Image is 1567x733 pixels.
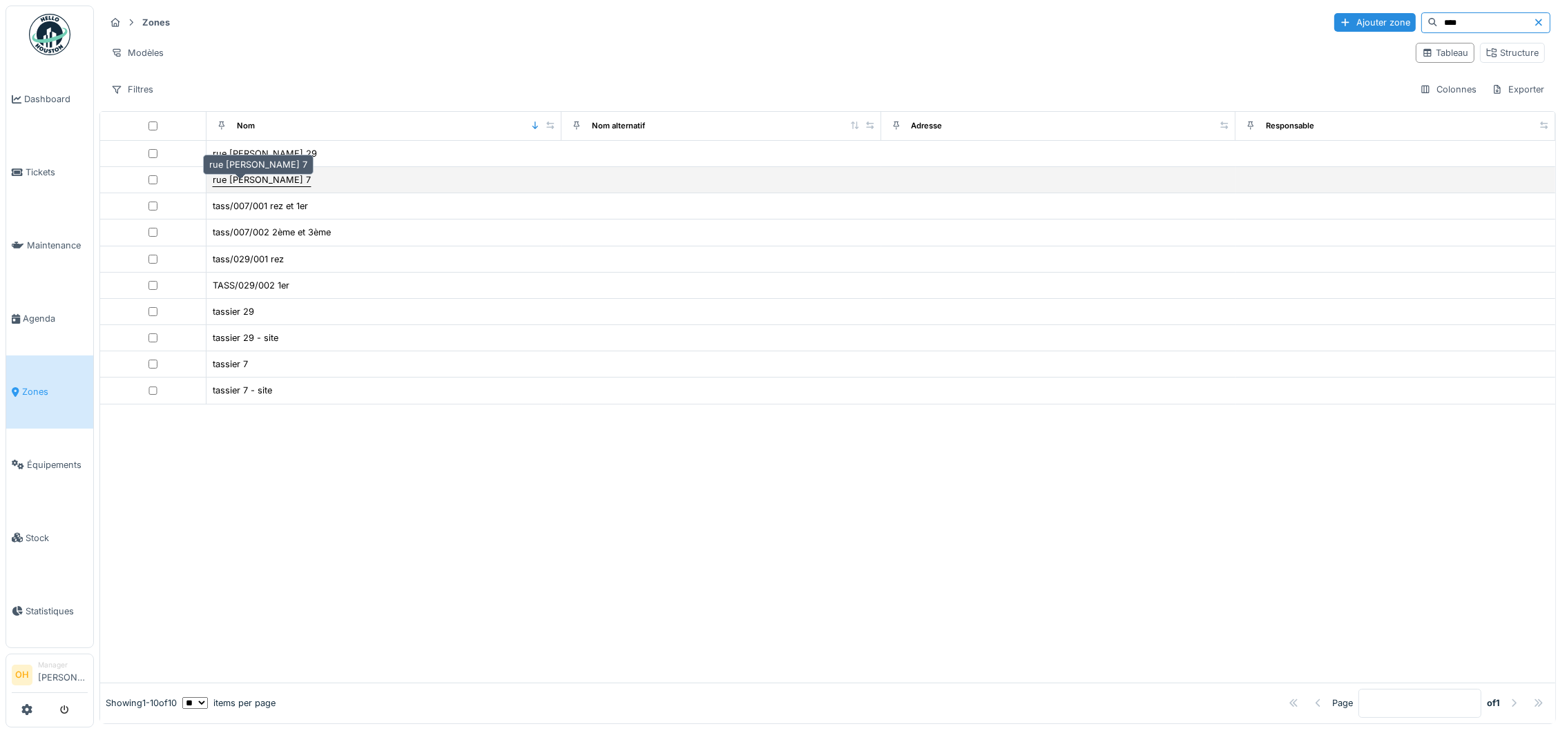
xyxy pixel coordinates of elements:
div: tass/007/001 rez et 1er [213,199,308,213]
div: rue [PERSON_NAME] 29 [213,147,317,160]
div: tassier 7 [213,358,248,371]
span: Équipements [27,458,88,471]
a: Stock [6,501,93,574]
span: Agenda [23,312,88,325]
div: tassier 7 - site [213,384,272,397]
div: Modèles [105,43,170,63]
div: tassier 29 - site [213,331,278,344]
div: Manager [38,660,88,670]
a: OH Manager[PERSON_NAME] [12,660,88,693]
div: Structure [1486,46,1539,59]
span: Stock [26,531,88,545]
div: Ajouter zone [1334,13,1416,32]
span: Statistiques [26,605,88,618]
div: tass/029/001 rez [213,253,284,266]
div: items per page [182,696,276,710]
img: Badge_color-CXgf-gQk.svg [29,14,70,55]
div: Showing 1 - 10 of 10 [106,696,177,710]
div: Nom [237,120,255,132]
div: Exporter [1486,79,1550,99]
div: Colonnes [1414,79,1483,99]
div: tass/007/002 2ème et 3ème [213,226,331,239]
a: Dashboard [6,63,93,136]
a: Tickets [6,136,93,209]
div: Nom alternatif [592,120,645,132]
li: [PERSON_NAME] [38,660,88,690]
div: rue [PERSON_NAME] 7 [213,173,311,186]
div: Filtres [105,79,160,99]
div: Responsable [1266,120,1314,132]
div: tassier 29 [213,305,254,318]
strong: Zones [137,16,175,29]
div: Page [1332,696,1353,710]
a: Maintenance [6,209,93,282]
span: Dashboard [24,92,88,106]
a: Statistiques [6,574,93,647]
div: TASS/029/002 1er [213,279,289,292]
span: Tickets [26,166,88,179]
span: Zones [22,385,88,398]
div: rue [PERSON_NAME] 7 [203,155,314,175]
li: OH [12,665,32,685]
a: Zones [6,355,93,429]
span: Maintenance [27,239,88,252]
div: Adresse [912,120,943,132]
a: Agenda [6,282,93,355]
div: Tableau [1422,46,1468,59]
strong: of 1 [1487,696,1500,710]
a: Équipements [6,429,93,502]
